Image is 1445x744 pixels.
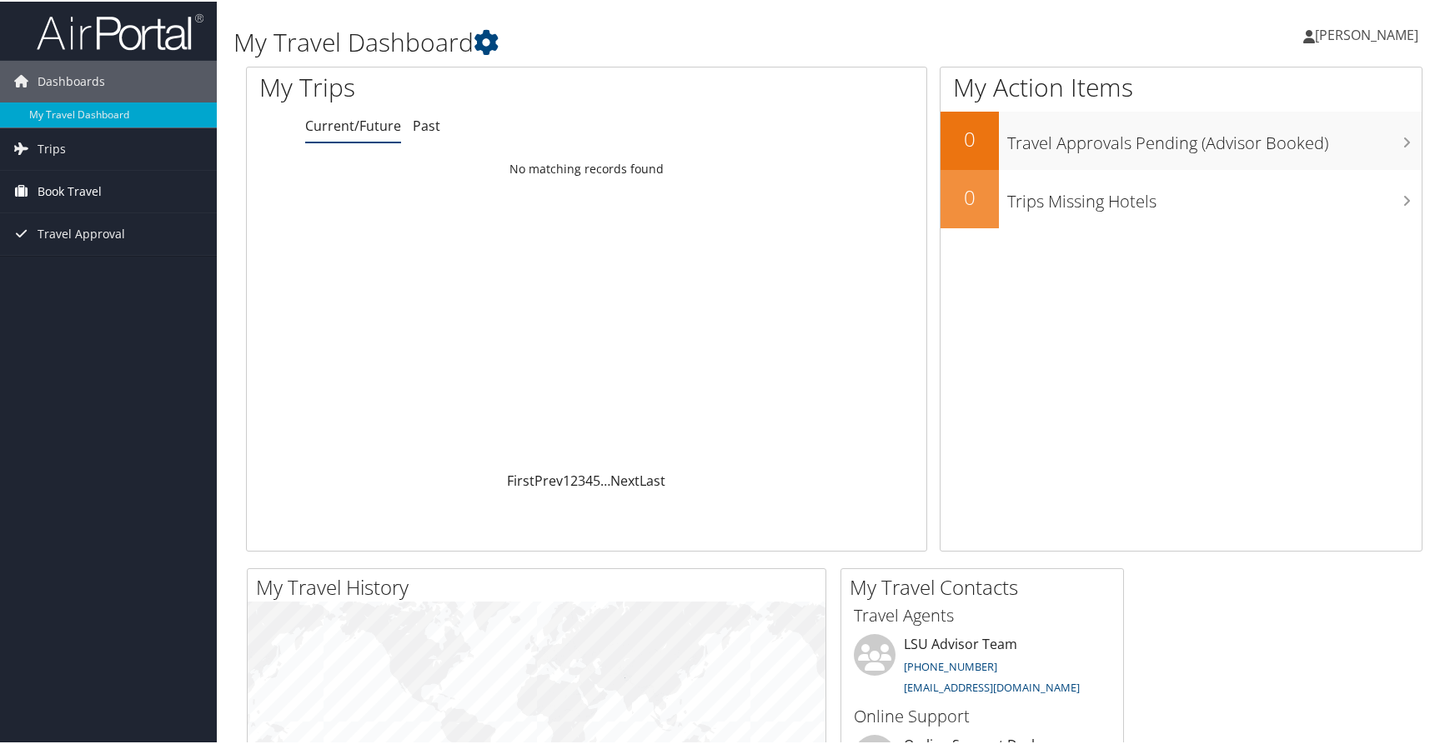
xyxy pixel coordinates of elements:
[570,470,578,488] a: 2
[941,123,999,152] h2: 0
[593,470,600,488] a: 5
[1007,180,1422,212] h3: Trips Missing Hotels
[941,168,1422,227] a: 0Trips Missing Hotels
[854,602,1111,626] h3: Travel Agents
[610,470,640,488] a: Next
[640,470,665,488] a: Last
[941,68,1422,103] h1: My Action Items
[38,59,105,101] span: Dashboards
[534,470,563,488] a: Prev
[563,470,570,488] a: 1
[941,182,999,210] h2: 0
[37,11,203,50] img: airportal-logo.png
[904,678,1080,693] a: [EMAIL_ADDRESS][DOMAIN_NAME]
[38,127,66,168] span: Trips
[845,632,1119,701] li: LSU Advisor Team
[1007,122,1422,153] h3: Travel Approvals Pending (Advisor Booked)
[1303,8,1435,58] a: [PERSON_NAME]
[904,657,997,672] a: [PHONE_NUMBER]
[256,572,825,600] h2: My Travel History
[38,212,125,253] span: Travel Approval
[850,572,1123,600] h2: My Travel Contacts
[1315,24,1418,42] span: [PERSON_NAME]
[854,703,1111,727] h3: Online Support
[578,470,585,488] a: 3
[305,115,401,133] a: Current/Future
[38,169,102,211] span: Book Travel
[941,110,1422,168] a: 0Travel Approvals Pending (Advisor Booked)
[259,68,630,103] h1: My Trips
[247,152,926,182] td: No matching records found
[507,470,534,488] a: First
[413,115,440,133] a: Past
[600,470,610,488] span: …
[585,470,593,488] a: 4
[233,23,1035,58] h1: My Travel Dashboard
